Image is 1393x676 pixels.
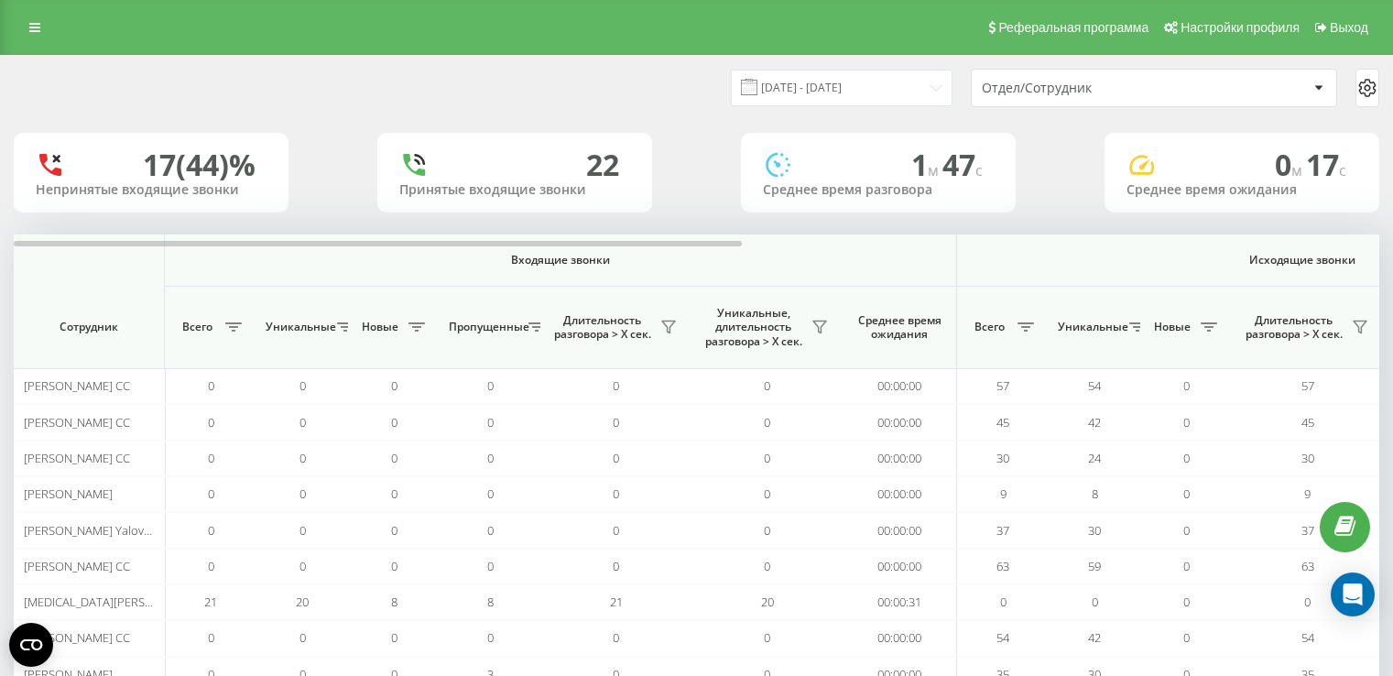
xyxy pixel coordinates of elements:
[1304,594,1311,610] span: 0
[764,485,770,502] span: 0
[24,485,113,502] span: [PERSON_NAME]
[613,450,619,466] span: 0
[1339,160,1346,180] span: c
[613,558,619,574] span: 0
[610,594,623,610] span: 21
[1301,450,1314,466] span: 30
[391,450,397,466] span: 0
[266,320,332,334] span: Уникальные
[996,377,1009,394] span: 57
[613,485,619,502] span: 0
[1088,558,1101,574] span: 59
[586,147,619,182] div: 22
[449,320,523,334] span: Пропущенные
[942,145,983,184] span: 47
[843,476,957,512] td: 00:00:00
[1241,313,1346,342] span: Длительность разговора > Х сек.
[1183,594,1190,610] span: 0
[1183,629,1190,646] span: 0
[487,377,494,394] span: 0
[843,441,957,476] td: 00:00:00
[1183,485,1190,502] span: 0
[299,629,306,646] span: 0
[1092,485,1098,502] span: 8
[764,558,770,574] span: 0
[296,594,309,610] span: 20
[487,558,494,574] span: 0
[391,485,397,502] span: 0
[399,182,630,198] div: Принятые входящие звонки
[208,414,214,431] span: 0
[843,368,957,404] td: 00:00:00
[391,377,397,394] span: 0
[843,584,957,620] td: 00:00:31
[1126,182,1357,198] div: Среднее время ожидания
[550,313,655,342] span: Длительность разговора > Х сек.
[996,558,1009,574] span: 63
[24,594,220,610] span: [MEDICAL_DATA][PERSON_NAME] CC
[174,320,220,334] span: Всего
[1183,377,1190,394] span: 0
[1149,320,1195,334] span: Новые
[1301,522,1314,539] span: 37
[1183,522,1190,539] span: 0
[1291,160,1306,180] span: м
[1000,485,1007,502] span: 9
[1088,629,1101,646] span: 42
[996,629,1009,646] span: 54
[843,404,957,440] td: 00:00:00
[24,558,130,574] span: [PERSON_NAME] CC
[843,512,957,548] td: 00:00:00
[843,549,957,584] td: 00:00:00
[487,629,494,646] span: 0
[357,320,403,334] span: Новые
[208,629,214,646] span: 0
[996,522,1009,539] span: 37
[1181,20,1300,35] span: Настройки профиля
[1088,522,1101,539] span: 30
[613,377,619,394] span: 0
[24,450,130,466] span: [PERSON_NAME] CC
[36,182,267,198] div: Непринятые входящие звонки
[1183,414,1190,431] span: 0
[1331,572,1375,616] div: Open Intercom Messenger
[761,594,774,610] span: 20
[1088,377,1101,394] span: 54
[208,377,214,394] span: 0
[1275,145,1306,184] span: 0
[391,629,397,646] span: 0
[391,558,397,574] span: 0
[763,182,994,198] div: Среднее время разговора
[1000,594,1007,610] span: 0
[764,414,770,431] span: 0
[1088,414,1101,431] span: 42
[975,160,983,180] span: c
[391,414,397,431] span: 0
[1092,594,1098,610] span: 0
[487,450,494,466] span: 0
[487,485,494,502] span: 0
[911,145,942,184] span: 1
[1301,558,1314,574] span: 63
[299,485,306,502] span: 0
[613,522,619,539] span: 0
[299,377,306,394] span: 0
[212,253,909,267] span: Входящие звонки
[9,623,53,667] button: Open CMP widget
[208,522,214,539] span: 0
[1301,414,1314,431] span: 45
[613,629,619,646] span: 0
[998,20,1148,35] span: Реферальная программа
[764,450,770,466] span: 0
[764,377,770,394] span: 0
[1330,20,1368,35] span: Выход
[299,558,306,574] span: 0
[487,594,494,610] span: 8
[24,377,130,394] span: [PERSON_NAME] CC
[208,450,214,466] span: 0
[1183,450,1190,466] span: 0
[24,629,130,646] span: [PERSON_NAME] CC
[856,313,942,342] span: Среднее время ожидания
[29,320,148,334] span: Сотрудник
[996,450,1009,466] span: 30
